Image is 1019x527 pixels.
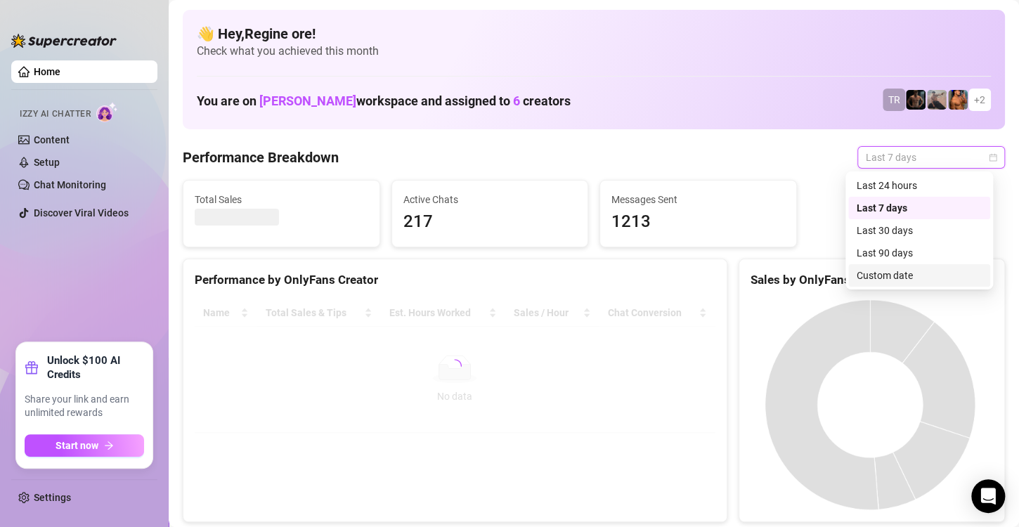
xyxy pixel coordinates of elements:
[34,179,106,190] a: Chat Monitoring
[34,66,60,77] a: Home
[611,209,785,235] span: 1213
[25,393,144,420] span: Share your link and earn unlimited rewards
[96,102,118,122] img: AI Chatter
[866,147,997,168] span: Last 7 days
[989,153,997,162] span: calendar
[927,90,947,110] img: LC
[751,271,993,289] div: Sales by OnlyFans Creator
[195,271,715,289] div: Performance by OnlyFans Creator
[888,92,900,108] span: TR
[857,200,982,216] div: Last 7 days
[197,24,991,44] h4: 👋 Hey, Regine ore !
[104,441,114,450] span: arrow-right
[906,90,926,110] img: Trent
[259,93,356,108] span: [PERSON_NAME]
[34,134,70,145] a: Content
[848,197,990,219] div: Last 7 days
[183,148,339,167] h4: Performance Breakdown
[848,174,990,197] div: Last 24 hours
[403,209,577,235] span: 217
[25,434,144,457] button: Start nowarrow-right
[34,207,129,219] a: Discover Viral Videos
[611,192,785,207] span: Messages Sent
[448,359,462,373] span: loading
[34,492,71,503] a: Settings
[195,192,368,207] span: Total Sales
[20,108,91,121] span: Izzy AI Chatter
[34,157,60,168] a: Setup
[974,92,985,108] span: + 2
[857,268,982,283] div: Custom date
[56,440,98,451] span: Start now
[857,223,982,238] div: Last 30 days
[857,178,982,193] div: Last 24 hours
[857,245,982,261] div: Last 90 days
[403,192,577,207] span: Active Chats
[848,219,990,242] div: Last 30 days
[47,353,144,382] strong: Unlock $100 AI Credits
[848,242,990,264] div: Last 90 days
[197,93,571,109] h1: You are on workspace and assigned to creators
[971,479,1005,513] div: Open Intercom Messenger
[513,93,520,108] span: 6
[11,34,117,48] img: logo-BBDzfeDw.svg
[948,90,968,110] img: JG
[25,360,39,375] span: gift
[197,44,991,59] span: Check what you achieved this month
[848,264,990,287] div: Custom date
